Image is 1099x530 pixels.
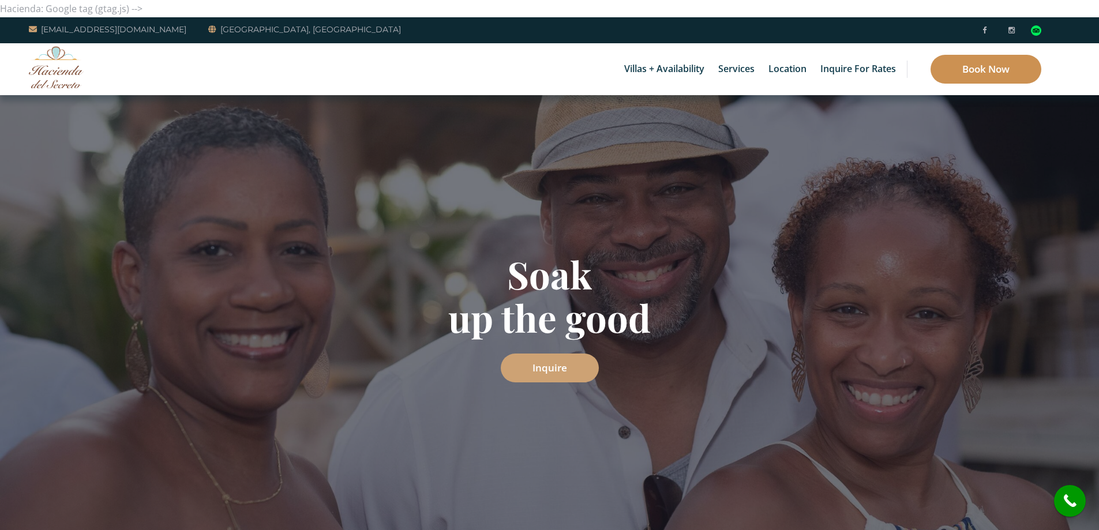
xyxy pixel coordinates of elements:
a: Services [712,43,760,95]
h1: Soak up the good [212,253,887,339]
a: Book Now [931,55,1041,84]
a: [EMAIL_ADDRESS][DOMAIN_NAME] [29,22,186,36]
div: Read traveler reviews on Tripadvisor [1031,25,1041,36]
a: [GEOGRAPHIC_DATA], [GEOGRAPHIC_DATA] [208,22,401,36]
i: call [1057,488,1083,514]
a: call [1054,485,1086,517]
a: Inquire for Rates [815,43,902,95]
img: Awesome Logo [29,46,84,88]
a: Inquire [501,354,599,382]
a: Villas + Availability [618,43,710,95]
a: Location [763,43,812,95]
img: Tripadvisor_logomark.svg [1031,25,1041,36]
